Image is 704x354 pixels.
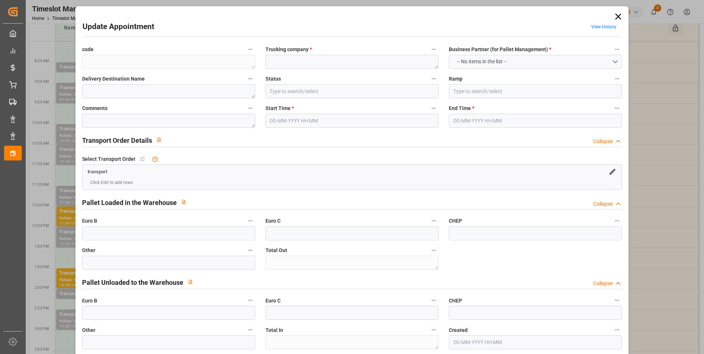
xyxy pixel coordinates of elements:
span: transport [88,169,107,174]
input: DD-MM-YYYY HH:MM [449,335,622,349]
button: code [246,45,255,54]
span: Click Edit to add rows [90,179,133,186]
h2: Pallet Unloaded to the Warehouse [82,277,183,287]
button: Status [429,74,439,84]
a: transport [88,168,107,174]
button: Euro B [246,295,255,305]
input: DD-MM-YYYY HH:MM [449,114,622,128]
button: Total In [429,325,439,334]
span: Business Partner (for Pallet Management) [449,46,551,53]
span: Select Transport Order [82,155,135,163]
span: Status [265,75,281,83]
span: Delivery Destination Name [82,75,145,83]
span: End Time [449,105,474,112]
span: Comments [82,105,108,112]
button: Created [612,325,622,334]
button: CHEP [612,295,622,305]
span: Euro C [265,217,281,225]
span: Other [82,247,95,254]
a: View History [591,24,616,29]
button: End Time * [612,103,622,113]
div: Collapse [593,200,613,208]
span: Euro C [265,297,281,305]
span: Euro B [82,217,97,225]
button: View description [177,195,191,209]
button: Euro B [246,216,255,226]
span: Total Out [265,247,287,254]
button: Start Time * [429,103,439,113]
span: Trucking company [265,46,312,53]
button: open menu [449,55,622,69]
span: Ramp [449,75,462,83]
span: Total In [265,326,283,334]
span: code [82,46,94,53]
button: Other [246,245,255,255]
input: Type to search/select [265,84,439,98]
span: Created [449,326,468,334]
h2: Pallet Loaded in the Warehouse [82,198,177,208]
span: CHEP [449,297,462,305]
button: Euro C [429,295,439,305]
span: Start Time [265,105,294,112]
button: Business Partner (for Pallet Management) * [612,45,622,54]
span: Other [82,326,95,334]
input: Type to search/select [449,84,622,98]
button: Ramp [612,74,622,84]
button: Total Out [429,245,439,255]
button: Euro C [429,216,439,226]
button: Comments [246,103,255,113]
button: CHEP [612,216,622,226]
span: -- No items in the list -- [453,58,510,66]
button: Delivery Destination Name [246,74,255,84]
h2: Update Appointment [82,21,154,33]
button: Trucking company * [429,45,439,54]
button: Other [246,325,255,334]
div: Collapse [593,280,613,287]
h2: Transport Order Details [82,135,152,145]
div: Collapse [593,138,613,145]
span: Euro B [82,297,97,305]
span: CHEP [449,217,462,225]
button: View description [183,275,197,289]
input: DD-MM-YYYY HH:MM [265,114,439,128]
button: View description [152,133,166,147]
